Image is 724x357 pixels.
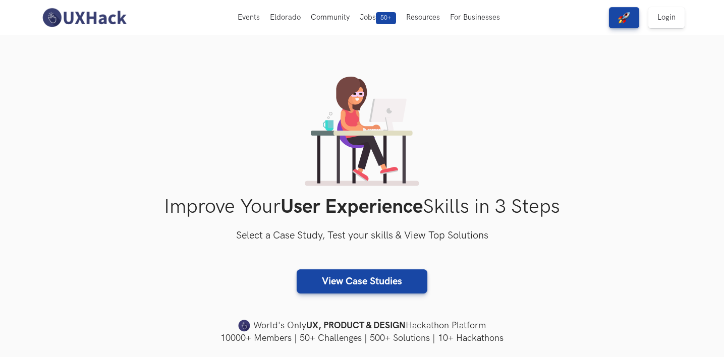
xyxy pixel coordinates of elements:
h1: Improve Your Skills in 3 Steps [39,195,685,219]
a: Login [648,7,685,28]
h3: Select a Case Study, Test your skills & View Top Solutions [39,228,685,244]
img: rocket [618,12,630,24]
strong: UX, PRODUCT & DESIGN [306,319,406,333]
img: uxhack-favicon-image.png [238,319,250,332]
img: UXHack-logo.png [39,7,129,28]
h4: 10000+ Members | 50+ Challenges | 500+ Solutions | 10+ Hackathons [39,332,685,344]
span: 50+ [376,12,396,24]
img: lady working on laptop [305,77,419,186]
a: View Case Studies [297,269,427,293]
strong: User Experience [281,195,423,219]
h4: World's Only Hackathon Platform [39,319,685,333]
